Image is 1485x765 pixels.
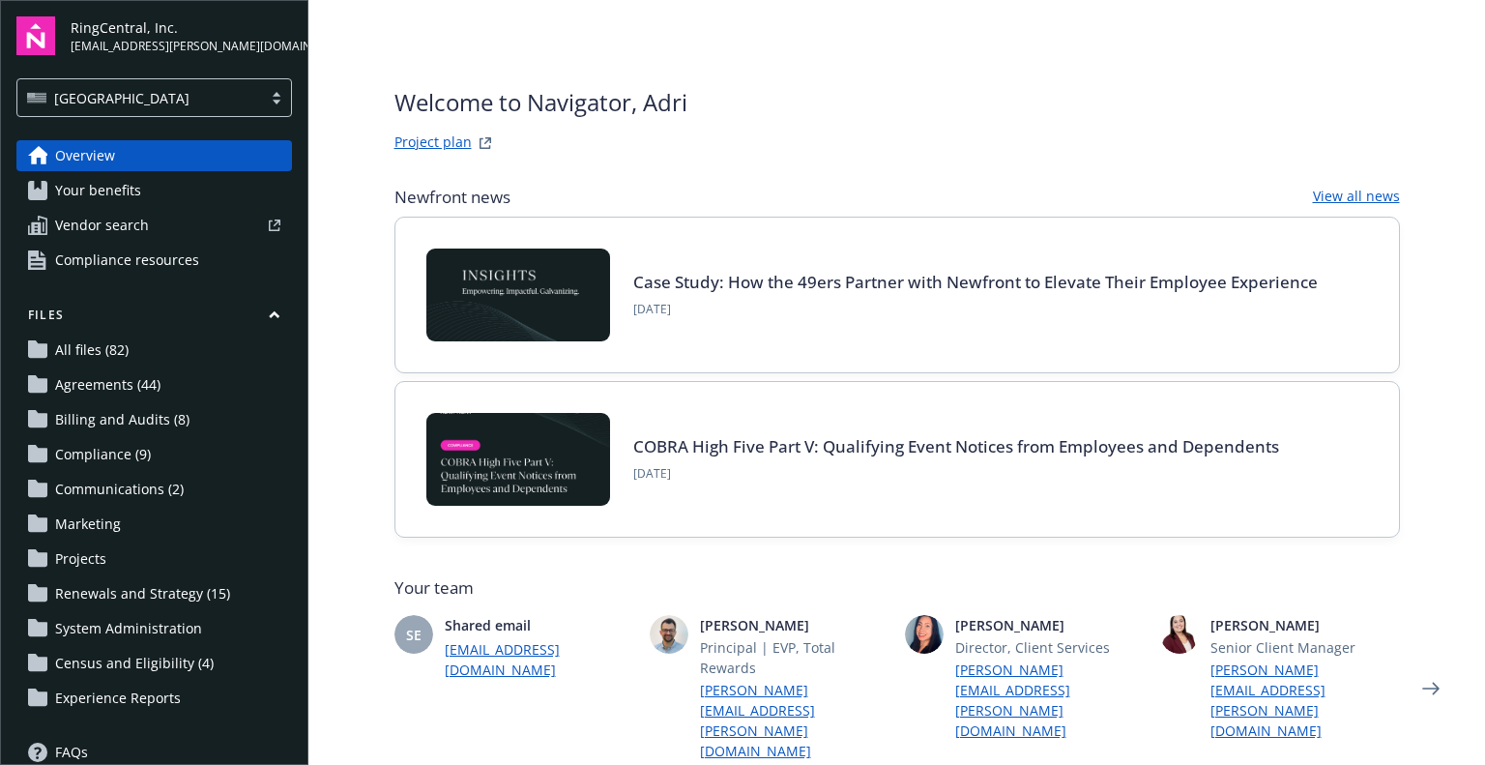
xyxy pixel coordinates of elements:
[55,613,202,644] span: System Administration
[1313,186,1400,209] a: View all news
[394,576,1400,600] span: Your team
[55,404,189,435] span: Billing and Audits (8)
[16,175,292,206] a: Your benefits
[16,335,292,366] a: All files (82)
[1210,615,1400,635] span: [PERSON_NAME]
[700,637,889,678] span: Principal | EVP, Total Rewards
[633,301,1318,318] span: [DATE]
[394,85,687,120] span: Welcome to Navigator , Adri
[55,509,121,540] span: Marketing
[633,271,1318,293] a: Case Study: How the 49ers Partner with Newfront to Elevate Their Employee Experience
[55,648,214,679] span: Census and Eligibility (4)
[16,210,292,241] a: Vendor search
[474,132,497,155] a: projectPlanWebsite
[700,615,889,635] span: [PERSON_NAME]
[1415,673,1446,704] a: Next
[16,474,292,505] a: Communications (2)
[16,544,292,574] a: Projects
[16,16,55,55] img: navigator-logo.svg
[16,578,292,609] a: Renewals and Strategy (15)
[55,210,149,241] span: Vendor search
[650,615,688,654] img: photo
[633,435,1279,457] a: COBRA High Five Part V: Qualifying Event Notices from Employees and Dependents
[16,140,292,171] a: Overview
[55,474,184,505] span: Communications (2)
[16,613,292,644] a: System Administration
[16,509,292,540] a: Marketing
[406,625,422,645] span: SE
[16,369,292,400] a: Agreements (44)
[55,140,115,171] span: Overview
[1160,615,1199,654] img: photo
[426,249,610,341] img: Card Image - INSIGHTS copy.png
[55,335,129,366] span: All files (82)
[71,16,292,55] button: RingCentral, Inc.[EMAIL_ADDRESS][PERSON_NAME][DOMAIN_NAME]
[55,245,199,276] span: Compliance resources
[394,132,472,155] a: Project plan
[16,683,292,714] a: Experience Reports
[16,404,292,435] a: Billing and Audits (8)
[955,637,1145,658] span: Director, Client Services
[16,439,292,470] a: Compliance (9)
[394,186,510,209] span: Newfront news
[54,88,189,108] span: [GEOGRAPHIC_DATA]
[955,660,1145,741] a: [PERSON_NAME][EMAIL_ADDRESS][PERSON_NAME][DOMAIN_NAME]
[71,38,292,55] span: [EMAIL_ADDRESS][PERSON_NAME][DOMAIN_NAME]
[16,648,292,679] a: Census and Eligibility (4)
[445,639,634,680] a: [EMAIL_ADDRESS][DOMAIN_NAME]
[700,680,889,761] a: [PERSON_NAME][EMAIL_ADDRESS][PERSON_NAME][DOMAIN_NAME]
[55,175,141,206] span: Your benefits
[633,465,1279,483] span: [DATE]
[955,615,1145,635] span: [PERSON_NAME]
[426,413,610,506] img: BLOG-Card Image - Compliance - COBRA High Five Pt 5 - 09-11-25.jpg
[55,544,106,574] span: Projects
[1210,637,1400,658] span: Senior Client Manager
[445,615,634,635] span: Shared email
[905,615,944,654] img: photo
[16,245,292,276] a: Compliance resources
[1210,660,1400,741] a: [PERSON_NAME][EMAIL_ADDRESS][PERSON_NAME][DOMAIN_NAME]
[16,307,292,331] button: Files
[55,578,230,609] span: Renewals and Strategy (15)
[55,439,151,470] span: Compliance (9)
[27,88,252,108] span: [GEOGRAPHIC_DATA]
[71,17,292,38] span: RingCentral, Inc.
[55,369,160,400] span: Agreements (44)
[55,683,181,714] span: Experience Reports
